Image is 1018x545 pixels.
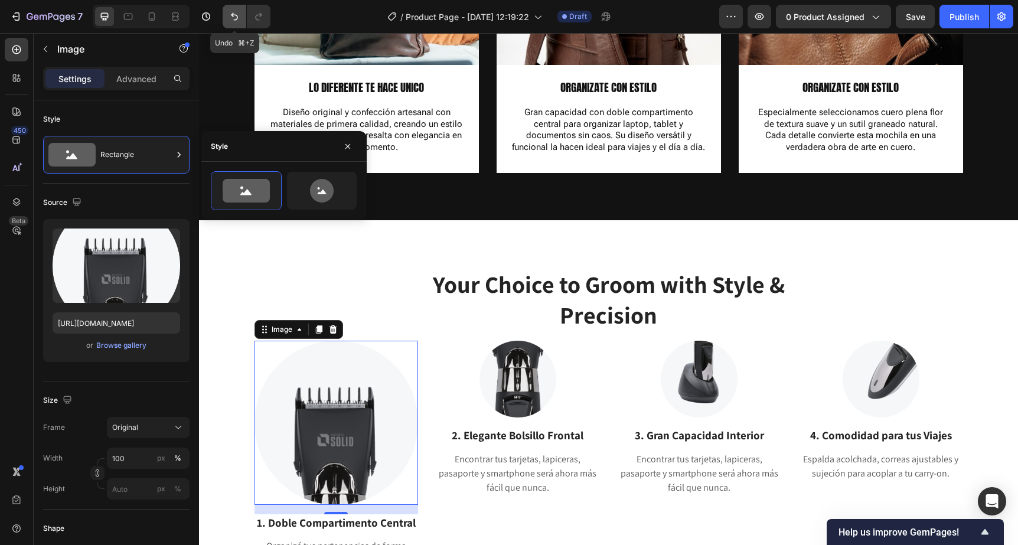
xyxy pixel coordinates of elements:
[57,482,218,497] p: 1. Doble Compartimento Central
[420,419,582,462] p: Encontrar tus tarjetas, lapiceras, pasaporte y smartphone será ahora más fácil que nunca.
[157,453,165,464] div: px
[112,422,138,433] span: Original
[978,487,1006,515] div: Open Intercom Messenger
[53,312,180,334] input: https://example.com/image.jpg
[939,5,989,28] button: Publish
[237,418,401,463] div: Rich Text Editor. Editing area: main
[237,394,401,411] div: Rich Text Editor. Editing area: main
[569,11,587,22] span: Draft
[419,418,583,463] div: Rich Text Editor. Editing area: main
[96,340,147,351] button: Browse gallery
[786,11,864,23] span: 0 product assigned
[199,33,1018,545] iframe: Design area
[100,141,172,168] div: Rectangle
[238,419,400,462] p: Encontrar tus tarjetas, lapiceras, pasaporte y smartphone será ahora más fácil que nunca.
[601,395,763,410] p: 4. Comodidad para tus Viajes
[43,114,60,125] div: Style
[154,451,168,465] button: %
[43,523,64,534] div: Shape
[154,482,168,496] button: %
[174,453,181,464] div: %
[420,395,582,410] p: 3. Gran Capacidad Interior
[11,126,28,135] div: 450
[107,478,190,500] input: px%
[838,527,978,538] span: Help us improve GemPages!
[43,393,74,409] div: Size
[171,482,185,496] button: px
[96,340,146,351] div: Browse gallery
[906,12,925,22] span: Save
[107,417,190,438] button: Original
[43,484,65,494] label: Height
[53,229,180,303] img: preview-image
[601,419,763,448] p: Espalda acolchada, correas ajustables y sujeción para acoplar a tu carry-on.
[70,291,96,302] div: Image
[234,236,586,297] p: Your Choice to Groom with Style & Precision
[406,11,529,23] span: Product Page - [DATE] 12:19:22
[174,484,181,494] div: %
[77,9,83,24] p: 7
[43,453,63,464] label: Width
[238,395,400,410] p: 2. Elegante Bolsillo Frontal
[43,195,84,211] div: Source
[171,451,185,465] button: px
[555,47,749,62] p: ORGANIZATE CON ESTILO
[776,5,891,28] button: 0 product assigned
[43,422,65,433] label: Frame
[400,11,403,23] span: /
[9,216,28,226] div: Beta
[86,338,93,353] span: or
[313,74,507,120] p: Gran capacidad con doble compartimento central para organizar laptop, tablet y documentos sin cao...
[419,394,583,411] div: Rich Text Editor. Editing area: main
[555,74,749,120] p: Especialmente seleccionamos cuero plena flor de textura suave y un sutil graneado natural. Cada d...
[600,418,764,449] div: Rich Text Editor. Editing area: main
[5,5,88,28] button: 7
[896,5,935,28] button: Save
[950,11,979,23] div: Publish
[313,47,507,62] p: ORGANIZATE CON ESTILO
[600,394,764,411] div: Rich Text Editor. Editing area: main
[57,42,158,56] p: Image
[211,141,228,152] div: Style
[157,484,165,494] div: px
[838,525,992,539] button: Show survey - Help us improve GemPages!
[107,448,190,469] input: px%
[116,73,156,85] p: Advanced
[58,73,92,85] p: Settings
[223,5,270,28] div: Undo/Redo
[56,481,220,498] div: Rich Text Editor. Editing area: main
